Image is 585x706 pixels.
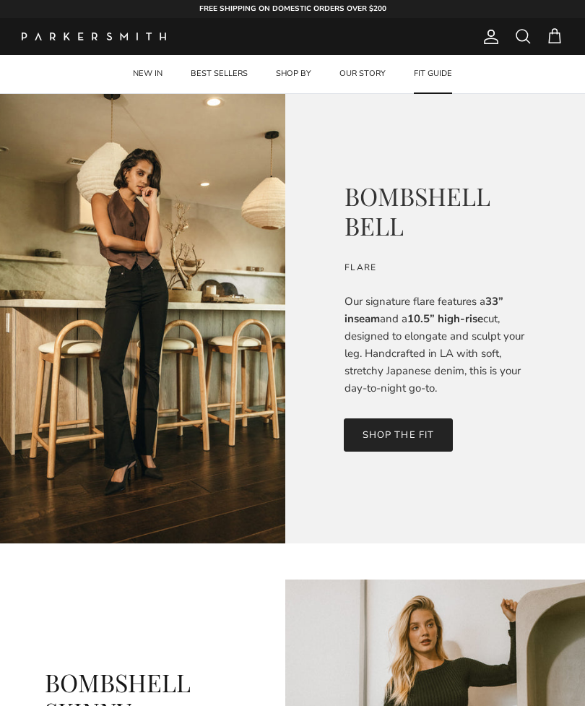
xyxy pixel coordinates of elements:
img: Parker Smith [22,33,166,40]
a: NEW IN [120,55,175,93]
a: SHOP BY [263,55,324,93]
a: FIT GUIDE [401,55,465,93]
div: FLARE [344,262,526,274]
p: Our signature flare features a and a cut, designed to elongate and sculpt your leg. Handcrafted i... [344,293,526,397]
a: Account [477,28,500,46]
strong: 10.5” high-rise [407,311,483,326]
a: SHOP THE FIT [344,418,452,452]
a: BEST SELLERS [178,55,261,93]
a: OUR STORY [326,55,399,93]
strong: FREE SHIPPING ON DOMESTIC ORDERS OVER $200 [199,4,386,14]
h2: BOMBSHELL BELL [344,181,526,241]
